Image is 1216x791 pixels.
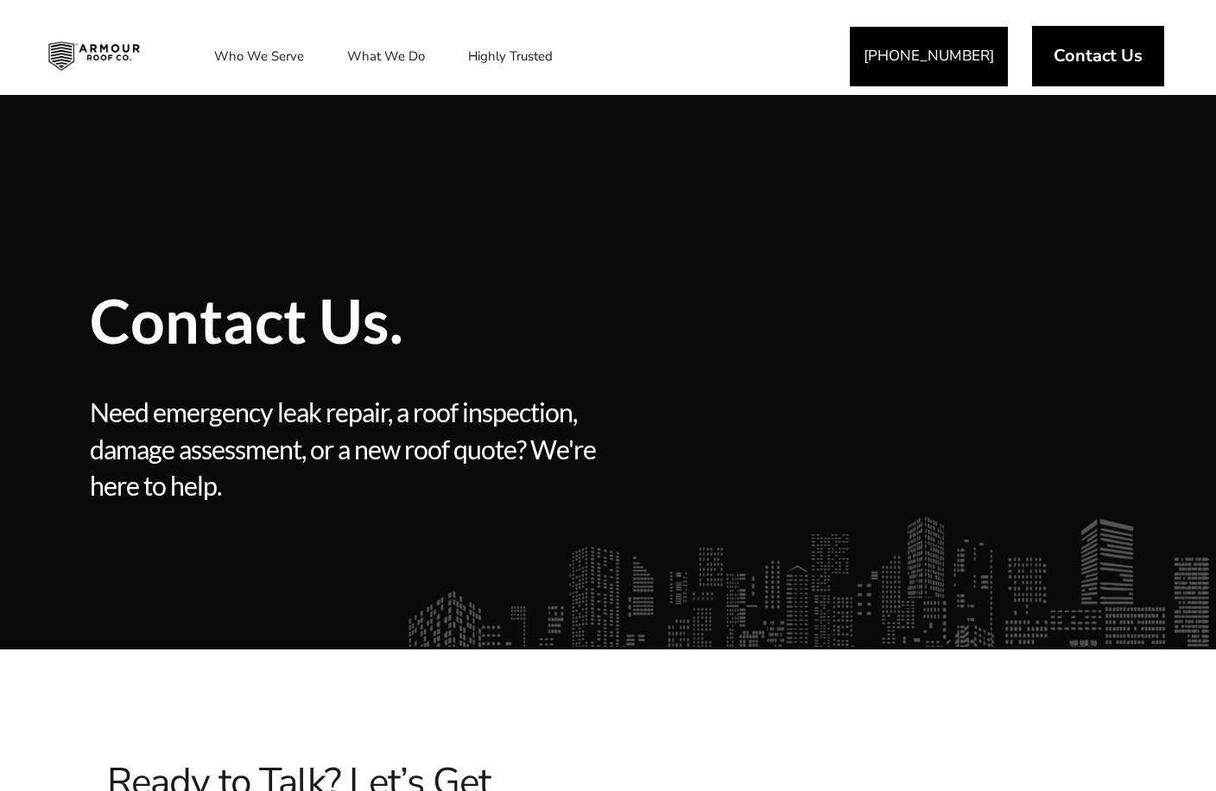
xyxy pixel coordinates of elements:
img: Industrial and Commercial Roofing Company | Armour Roof Co. [35,35,154,78]
a: Contact Us [1032,26,1164,86]
a: Highly Trusted [451,35,570,78]
a: What We Do [330,35,442,78]
span: Need emergency leak repair, a roof inspection, damage assessment, or a new roof quote? We're here... [90,394,602,504]
a: Who We Serve [197,35,321,78]
a: [PHONE_NUMBER] [850,27,1008,86]
span: Contact Us [1054,47,1143,65]
span: Contact Us. [90,290,858,351]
